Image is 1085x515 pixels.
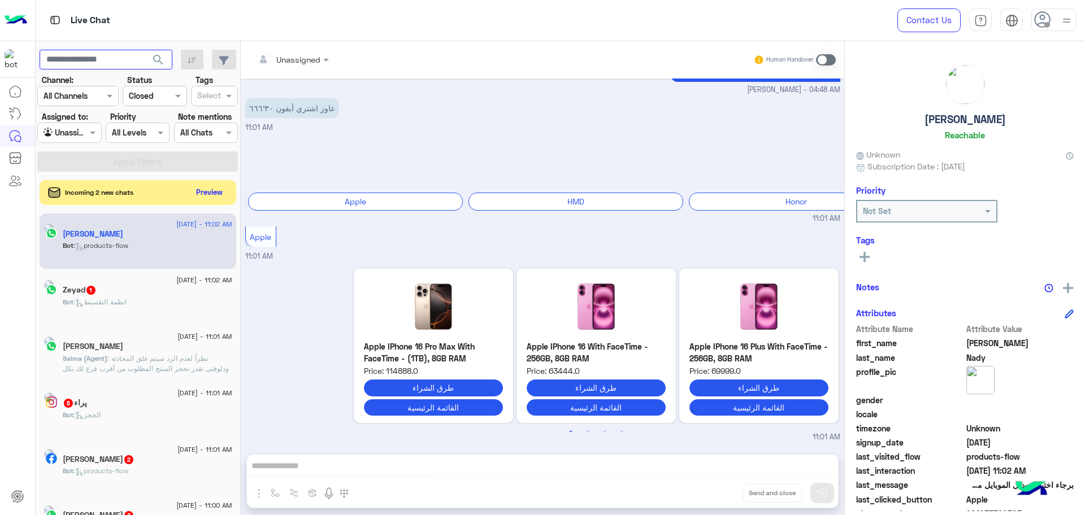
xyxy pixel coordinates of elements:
a: tab [969,8,992,32]
div: Honor [689,193,904,210]
img: WhatsApp [46,341,57,352]
img: tab [48,13,62,27]
h6: Notes [856,282,879,292]
span: 11:01 AM [813,432,840,443]
img: 1403182699927242 [5,49,25,69]
img: Facebook [46,453,57,464]
button: القائمة الرئيسية [689,399,828,416]
h5: Mohamed Nady [63,229,123,239]
img: WhatsApp [46,228,57,239]
h5: Zeyad [63,285,97,295]
h5: [PERSON_NAME] [925,113,1006,126]
div: HMD [468,193,683,210]
button: 2 of 2 [582,426,593,438]
img: picture [946,66,984,104]
span: locale [856,408,964,420]
span: Price: 69999.0 [689,365,828,377]
img: add [1063,283,1073,293]
button: search [145,50,172,74]
button: 1 of 2 [565,426,576,438]
h6: Attributes [856,308,896,318]
span: Unknown [966,422,1074,434]
label: Tags [196,74,213,86]
label: Status [127,74,152,86]
p: Apple IPhone 16 Plus With FaceTime - 256GB, 8GB RAM [689,341,828,365]
span: 11:01 AM [813,213,840,224]
span: first_name [856,337,964,349]
span: Bot [63,241,73,250]
img: tab [1005,14,1018,27]
button: القائمة الرئيسية [527,399,666,416]
h5: پراء [63,398,87,408]
img: picture [44,337,54,347]
button: طرق الشراء [364,379,503,396]
span: Attribute Name [856,323,964,335]
span: 8 [64,399,73,408]
span: last_name [856,352,964,364]
img: tab [974,14,987,27]
p: Apple IPhone 16 With FaceTime - 256GB, 8GB RAM [527,341,666,365]
span: [DATE] - 11:01 AM [177,331,232,342]
a: Contact Us [897,8,961,32]
span: Bot [63,466,73,475]
button: 4 of 2 [616,426,627,438]
button: Apply Filters [37,151,238,172]
img: Instagram [46,396,57,408]
span: : products-flow [73,466,128,475]
label: Channel: [42,74,73,86]
span: Unknown [856,149,900,160]
span: : الحجز [73,411,101,419]
h6: Reachable [945,130,985,140]
img: picture [44,392,54,403]
button: طرق الشراء [527,379,666,396]
span: : products-flow [73,241,128,250]
span: Incoming 2 new chats [65,187,133,198]
label: Priority [110,111,136,123]
span: products-flow [966,451,1074,462]
span: 11:01 AM [245,123,273,132]
span: Bot [63,411,73,419]
small: Human Handover [766,55,814,64]
img: Apple-IPhone-16-With-FaceTime-256GB-8GB-RAM_Apple_22118_1.jpeg [527,278,666,335]
p: Apple IPhone 16 Pro Max With FaceTime - (1TB), 8GB RAM [364,341,503,365]
span: [DATE] - 11:01 AM [177,444,232,455]
p: Live Chat [71,13,110,28]
span: Salma (Agent) [63,354,107,363]
img: WhatsApp [46,284,57,295]
span: 2025-08-29T08:02:13.07Z [966,465,1074,477]
span: signup_date [856,437,964,448]
span: last_message [856,479,964,491]
span: [DATE] - 11:00 AM [176,500,232,510]
span: null [966,408,1074,420]
label: Assigned to: [42,111,88,123]
span: : انظمة التقسيط [73,298,127,306]
span: 2 [124,455,133,464]
span: Price: 63444.0 [527,365,666,377]
h6: Tags [856,235,1074,245]
img: Apple-IPhone-16-Plus-With-FaceTime-256GB-8GB-RAM_Apple_22117_1.jpeg [689,278,828,335]
span: last_interaction [856,465,964,477]
img: hulul-logo.png [1012,470,1051,509]
span: Mohamed [966,337,1074,349]
div: Select [196,89,221,104]
img: profile [1060,14,1074,28]
span: Apple [250,232,271,242]
h6: Priority [856,185,886,195]
span: null [966,394,1074,406]
span: Bot [63,298,73,306]
span: نظراً لعدم الرد سيتم غلق المحادثه ودلوقتى تقدر تحجز المنتج المطلوب من أقرب فرع لك بكل سهولة: 1️⃣ ... [63,354,229,434]
span: gender [856,394,964,406]
img: picture [44,449,54,459]
img: Apple-IPhone-16-Pro-Max-With-FaceTime-1TB-8GB-RAM_Apple_21951_1.jpeg [364,278,503,335]
img: notes [1044,283,1053,293]
button: Send and close [743,483,802,503]
button: القائمة الرئيسية [364,399,503,416]
span: Price: 114888.0 [364,365,503,377]
span: [DATE] - 11:02 AM [176,275,232,285]
span: [DATE] - 11:02 AM [176,219,232,229]
span: Subscription Date : [DATE] [867,160,965,172]
span: 1 [86,286,96,295]
span: timezone [856,422,964,434]
h5: Ahmed Abdelhamed [63,342,123,351]
span: 11:01 AM [245,252,273,260]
